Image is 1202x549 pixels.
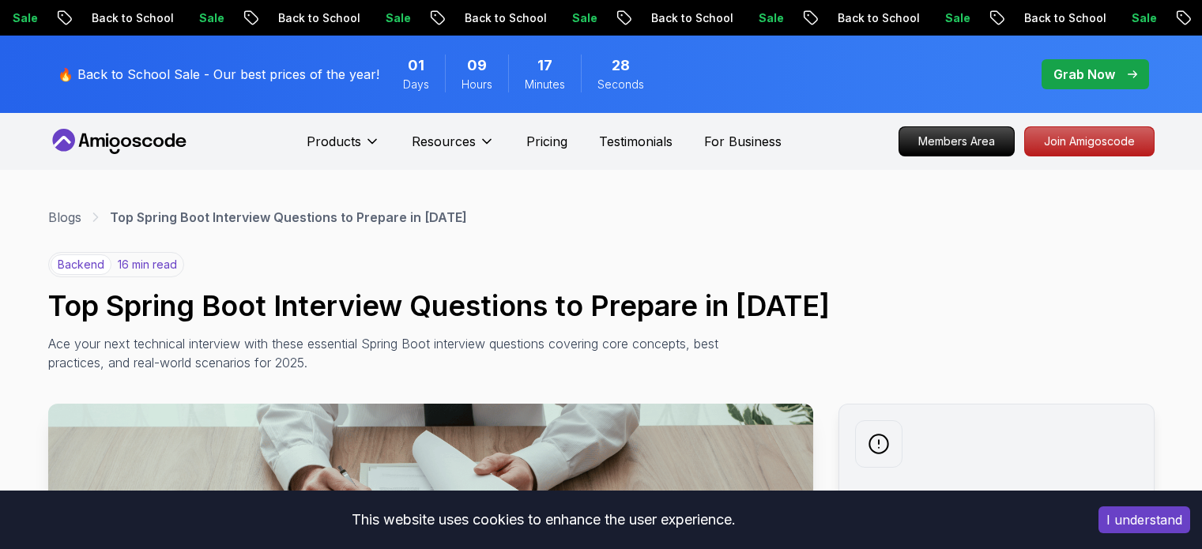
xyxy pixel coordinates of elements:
p: Back to School [73,10,181,26]
a: For Business [704,132,782,151]
p: Back to School [633,10,740,26]
span: Minutes [525,77,565,92]
h2: Weekly newsletter [855,487,1138,509]
p: Sale [181,10,232,26]
button: Accept cookies [1098,506,1190,533]
button: Resources [412,132,495,164]
p: Sale [740,10,791,26]
p: Members Area [899,127,1014,156]
p: Sale [1113,10,1164,26]
p: Back to School [1006,10,1113,26]
p: 16 min read [118,257,177,273]
p: Back to School [447,10,554,26]
p: Products [307,132,361,151]
a: Join Amigoscode [1024,126,1155,156]
span: Seconds [597,77,644,92]
p: 🔥 Back to School Sale - Our best prices of the year! [58,65,379,84]
div: This website uses cookies to enhance the user experience. [12,502,1075,537]
span: 17 Minutes [537,55,552,77]
p: Back to School [260,10,367,26]
p: Top Spring Boot Interview Questions to Prepare in [DATE] [110,208,467,227]
span: Days [403,77,429,92]
span: 28 Seconds [612,55,630,77]
a: Pricing [526,132,567,151]
p: backend [51,254,111,275]
p: Grab Now [1053,65,1115,84]
p: Back to School [820,10,927,26]
a: Members Area [899,126,1015,156]
span: 9 Hours [467,55,487,77]
a: Blogs [48,208,81,227]
p: Sale [554,10,605,26]
p: Ace your next technical interview with these essential Spring Boot interview questions covering c... [48,334,756,372]
p: Join Amigoscode [1025,127,1154,156]
p: Sale [927,10,978,26]
p: Resources [412,132,476,151]
button: Products [307,132,380,164]
span: Hours [462,77,492,92]
h1: Top Spring Boot Interview Questions to Prepare in [DATE] [48,290,1155,322]
a: Testimonials [599,132,673,151]
p: Sale [367,10,418,26]
span: 1 Days [408,55,424,77]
